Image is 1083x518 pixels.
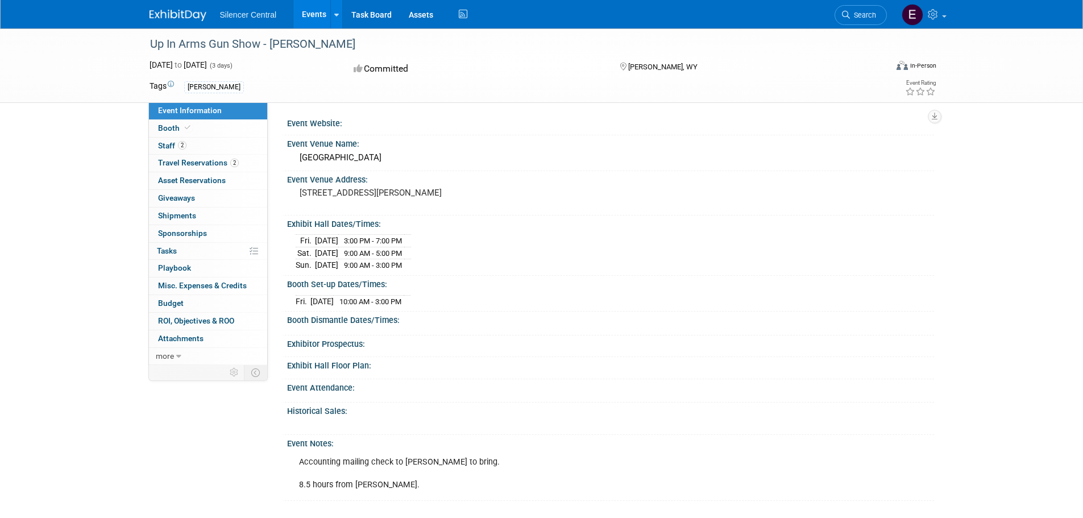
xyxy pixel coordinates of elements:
img: Format-Inperson.png [897,61,908,70]
pre: [STREET_ADDRESS][PERSON_NAME] [300,188,544,198]
div: Up In Arms Gun Show - [PERSON_NAME] [146,34,870,55]
img: Emma Houwman [902,4,923,26]
a: Playbook [149,260,267,277]
div: Event Venue Address: [287,171,934,185]
a: ROI, Objectives & ROO [149,313,267,330]
span: Travel Reservations [158,158,239,167]
div: Event Website: [287,115,934,129]
a: Misc. Expenses & Credits [149,277,267,295]
div: Event Rating [905,80,936,86]
span: Playbook [158,263,191,272]
td: Sat. [296,247,315,259]
span: Budget [158,299,184,308]
div: [GEOGRAPHIC_DATA] [296,149,926,167]
a: Event Information [149,102,267,119]
a: Asset Reservations [149,172,267,189]
a: Booth [149,120,267,137]
div: Event Attendance: [287,379,934,393]
a: more [149,348,267,365]
a: Search [835,5,887,25]
a: Shipments [149,208,267,225]
span: ROI, Objectives & ROO [158,316,234,325]
a: Tasks [149,243,267,260]
a: Travel Reservations2 [149,155,267,172]
td: Sun. [296,259,315,271]
div: Accounting mailing check to [PERSON_NAME] to bring. 8.5 hours from [PERSON_NAME]. [291,451,808,496]
td: Tags [150,80,174,93]
span: [PERSON_NAME], WY [628,63,698,71]
span: Booth [158,123,193,132]
td: Toggle Event Tabs [244,365,267,380]
span: Giveaways [158,193,195,202]
a: Budget [149,295,267,312]
span: 9:00 AM - 3:00 PM [344,261,402,270]
span: Search [850,11,876,19]
td: [DATE] [310,295,334,307]
span: Tasks [157,246,177,255]
span: 9:00 AM - 5:00 PM [344,249,402,258]
div: Booth Dismantle Dates/Times: [287,312,934,326]
span: to [173,60,184,69]
span: 3:00 PM - 7:00 PM [344,237,402,245]
div: In-Person [910,61,936,70]
div: Event Notes: [287,435,934,449]
td: [DATE] [315,235,338,247]
span: 10:00 AM - 3:00 PM [339,297,401,306]
a: Giveaways [149,190,267,207]
a: Staff2 [149,138,267,155]
div: Event Venue Name: [287,135,934,150]
span: Attachments [158,334,204,343]
div: [PERSON_NAME] [184,81,244,93]
span: Silencer Central [220,10,277,19]
span: Sponsorships [158,229,207,238]
div: Exhibitor Prospectus: [287,335,934,350]
td: [DATE] [315,247,338,259]
a: Attachments [149,330,267,347]
span: more [156,351,174,360]
div: Exhibit Hall Floor Plan: [287,357,934,371]
span: 2 [178,141,186,150]
div: Event Format [820,59,937,76]
div: Committed [350,59,601,79]
td: [DATE] [315,259,338,271]
span: Asset Reservations [158,176,226,185]
span: (3 days) [209,62,233,69]
td: Fri. [296,295,310,307]
span: 2 [230,159,239,167]
span: Shipments [158,211,196,220]
td: Personalize Event Tab Strip [225,365,244,380]
div: Booth Set-up Dates/Times: [287,276,934,290]
span: Staff [158,141,186,150]
span: Misc. Expenses & Credits [158,281,247,290]
span: Event Information [158,106,222,115]
div: Historical Sales: [287,403,934,417]
img: ExhibitDay [150,10,206,21]
span: [DATE] [DATE] [150,60,207,69]
a: Sponsorships [149,225,267,242]
div: Exhibit Hall Dates/Times: [287,216,934,230]
td: Fri. [296,235,315,247]
i: Booth reservation complete [185,125,190,131]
